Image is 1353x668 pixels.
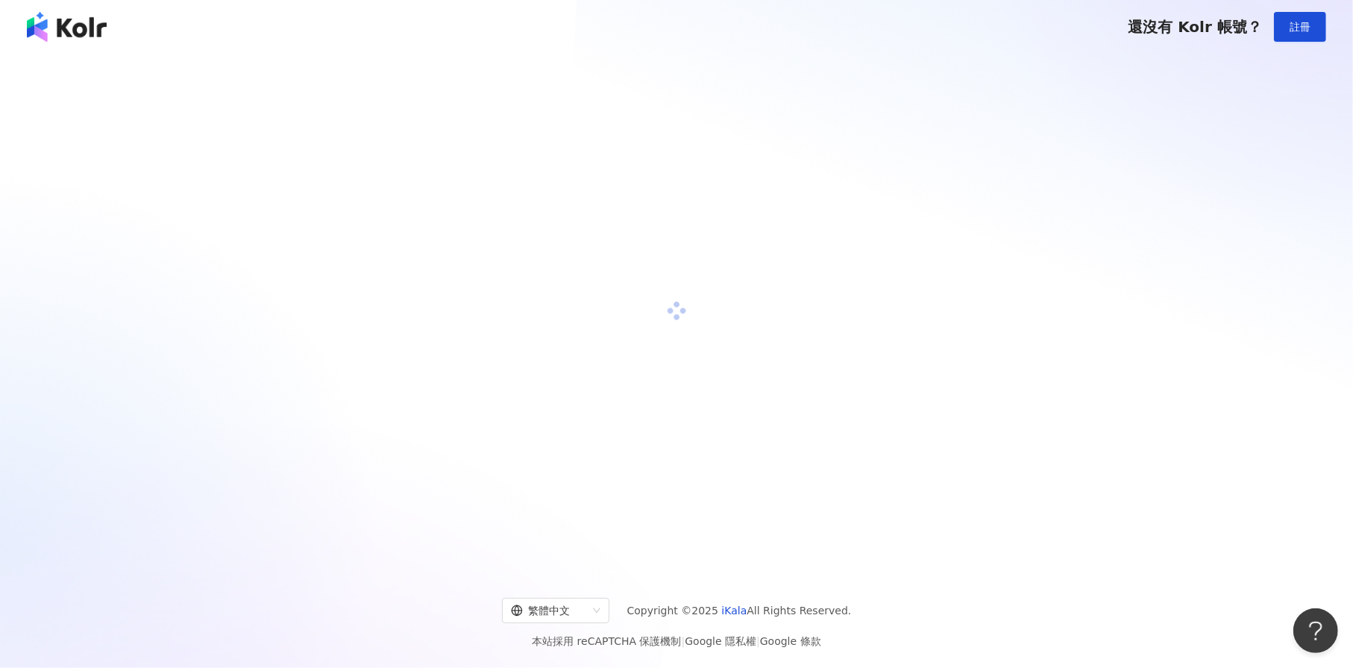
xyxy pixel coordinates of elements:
[682,635,685,647] span: |
[756,635,760,647] span: |
[627,602,852,620] span: Copyright © 2025 All Rights Reserved.
[685,635,756,647] a: Google 隱私權
[1293,608,1338,653] iframe: Help Scout Beacon - Open
[532,632,820,650] span: 本站採用 reCAPTCHA 保護機制
[1128,18,1262,36] span: 還沒有 Kolr 帳號？
[511,599,587,623] div: 繁體中文
[722,605,747,617] a: iKala
[27,12,107,42] img: logo
[1290,21,1310,33] span: 註冊
[760,635,821,647] a: Google 條款
[1274,12,1326,42] button: 註冊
